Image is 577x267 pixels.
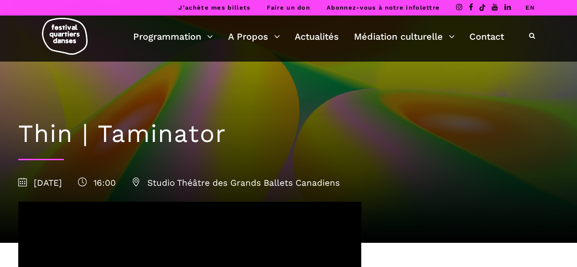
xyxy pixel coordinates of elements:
a: Faire un don [267,4,310,11]
img: logo-fqd-med [42,18,88,55]
a: A Propos [228,29,280,44]
span: Studio Théâtre des Grands Ballets Canadiens [132,178,340,188]
a: Contact [469,29,504,44]
a: J’achète mes billets [178,4,250,11]
span: [DATE] [18,178,62,188]
span: 16:00 [78,178,116,188]
a: Programmation [133,29,213,44]
h1: Thin | Taminator [18,119,559,149]
a: Médiation culturelle [354,29,455,44]
a: EN [525,4,535,11]
a: Abonnez-vous à notre infolettre [327,4,440,11]
a: Actualités [295,29,339,44]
